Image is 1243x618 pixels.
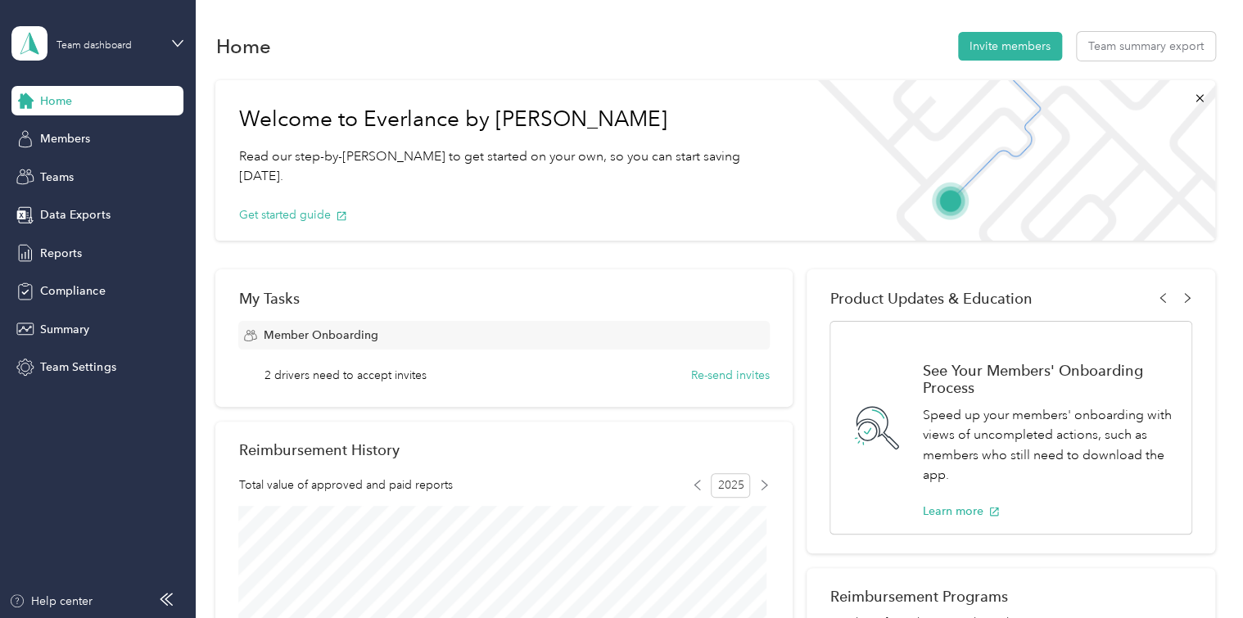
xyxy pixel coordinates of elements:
[238,147,778,187] p: Read our step-by-[PERSON_NAME] to get started on your own, so you can start saving [DATE].
[40,282,105,300] span: Compliance
[56,41,132,51] div: Team dashboard
[263,327,377,344] span: Member Onboarding
[40,359,115,376] span: Team Settings
[922,362,1173,396] h1: See Your Members' Onboarding Process
[238,441,399,458] h2: Reimbursement History
[829,588,1191,605] h2: Reimbursement Programs
[40,245,82,262] span: Reports
[215,38,270,55] h1: Home
[40,321,89,338] span: Summary
[829,290,1032,307] span: Product Updates & Education
[922,503,1000,520] button: Learn more
[922,405,1173,485] p: Speed up your members' onboarding with views of uncompleted actions, such as members who still ne...
[691,367,770,384] button: Re-send invites
[958,32,1062,61] button: Invite members
[1077,32,1215,61] button: Team summary export
[238,476,452,494] span: Total value of approved and paid reports
[1151,526,1243,618] iframe: Everlance-gr Chat Button Frame
[802,80,1215,241] img: Welcome to everlance
[238,290,769,307] div: My Tasks
[9,593,93,610] button: Help center
[238,106,778,133] h1: Welcome to Everlance by [PERSON_NAME]
[711,473,750,498] span: 2025
[264,367,427,384] span: 2 drivers need to accept invites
